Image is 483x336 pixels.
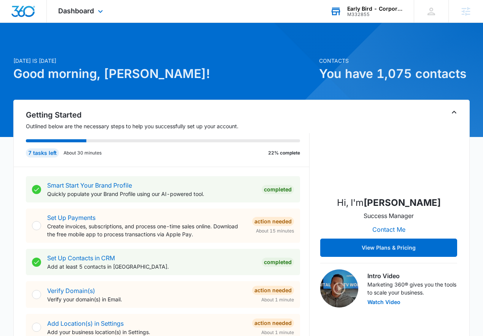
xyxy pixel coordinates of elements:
[58,7,94,15] span: Dashboard
[347,12,403,17] div: account id
[347,6,403,12] div: account name
[47,287,95,295] a: Verify Domain(s)
[47,214,95,221] a: Set Up Payments
[252,286,294,295] div: Action Needed
[367,299,400,305] button: Watch Video
[365,220,413,239] button: Contact Me
[256,228,294,234] span: About 15 minutes
[47,320,124,327] a: Add Location(s) in Settings
[262,258,294,267] div: Completed
[252,318,294,328] div: Action Needed
[47,254,115,262] a: Set Up Contacts in CRM
[319,57,470,65] p: Contacts
[13,65,315,83] h1: Good morning, [PERSON_NAME]!
[26,148,59,158] div: 7 tasks left
[26,122,310,130] p: Outlined below are the necessary steps to help you successfully set up your account.
[47,182,132,189] a: Smart Start Your Brand Profile
[320,239,457,257] button: View Plans & Pricing
[367,280,457,296] p: Marketing 360® gives you the tools to scale your business.
[268,150,300,156] p: 22% complete
[47,328,246,336] p: Add your business location(s) in Settings.
[450,108,459,117] button: Toggle Collapse
[319,65,470,83] h1: You have 1,075 contacts
[351,114,427,190] img: Kenzie Ryan
[64,150,102,156] p: About 30 minutes
[252,217,294,226] div: Action Needed
[261,296,294,303] span: About 1 minute
[47,295,246,303] p: Verify your domain(s) in Email.
[47,222,246,238] p: Create invoices, subscriptions, and process one-time sales online. Download the free mobile app t...
[320,269,358,307] img: Intro Video
[47,190,256,198] p: Quickly populate your Brand Profile using our AI-powered tool.
[261,329,294,336] span: About 1 minute
[26,109,310,121] h2: Getting Started
[262,185,294,194] div: Completed
[364,211,414,220] p: Success Manager
[13,57,315,65] p: [DATE] is [DATE]
[337,196,441,210] p: Hi, I'm
[47,263,256,271] p: Add at least 5 contacts in [GEOGRAPHIC_DATA].
[367,271,457,280] h3: Intro Video
[364,197,441,208] strong: [PERSON_NAME]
